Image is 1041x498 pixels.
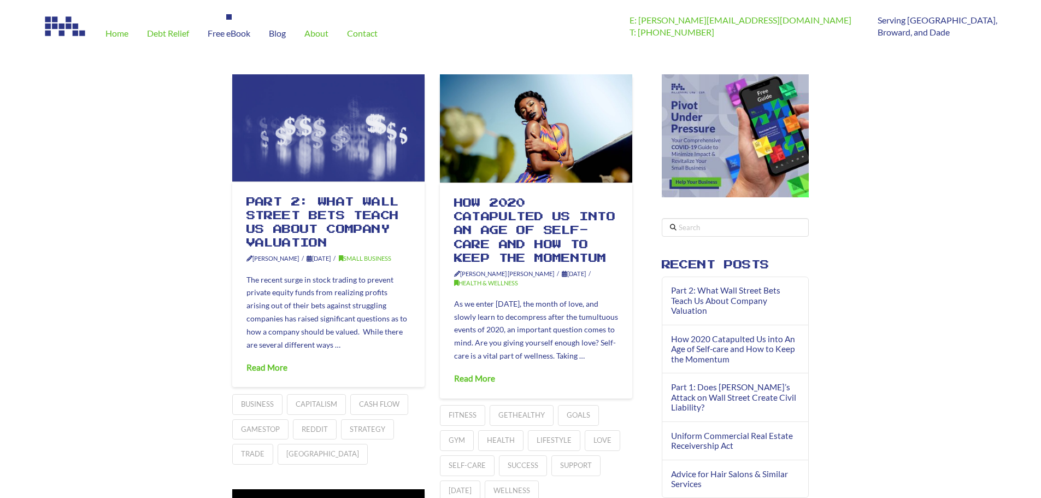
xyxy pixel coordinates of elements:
a: self-care [440,455,495,476]
a: [GEOGRAPHIC_DATA] [278,444,368,465]
span: About [304,29,328,38]
a: success [499,455,547,476]
a: Part 1: Does [PERSON_NAME]’s Attack on Wall Street Create Civil Liability? [671,382,800,413]
a: How 2020 Catapulted Us into An Age of Self-care and How to Keep the Momentum [671,334,800,365]
span: Contact [347,29,378,38]
time: [DATE] [562,270,586,277]
a: Permalink to: "How 2020 Catapulted Us into An Age of Self-care and How to Keep the Momentum" [440,74,632,183]
a: Permalink to: "Part 2: What Wall Street Bets Teach Us About Company Valuation" [232,74,425,181]
a: gethealthy [490,405,554,426]
a: Part 2: What Wall Street Bets Teach Us About Company Valuation [246,197,399,248]
a: goals [558,405,599,426]
p: The recent surge in stock trading to prevent private equity funds from realizing profits arising ... [246,273,411,351]
a: Debt Relief [138,14,198,52]
a: fitness [440,405,485,426]
a: gym [440,430,474,451]
a: trade [232,444,273,465]
a: love [585,430,620,451]
a: reddit [293,419,337,440]
span: Blog [269,29,286,38]
a: Small Business [339,255,391,262]
a: strategy [341,419,394,440]
a: About [295,14,338,52]
a: Health & Wellness [454,279,518,286]
p: Serving [GEOGRAPHIC_DATA], Broward, and Dade [878,14,997,39]
input: Search [662,218,809,237]
a: Contact [338,14,387,52]
span: Home [105,29,128,38]
span: Debt Relief [147,29,189,38]
a: T: [PHONE_NUMBER] [630,27,714,37]
a: Read More [454,373,495,385]
a: Free eBook [198,14,260,52]
a: Advice for Hair Salons & Similar Services [671,469,800,489]
a: support [551,455,601,476]
p: As we enter [DATE], the month of love, and slowly learn to decompress after the tumultuous events... [454,297,619,362]
a: Home [96,14,138,52]
h4: Recent Posts [662,258,809,272]
time: [DATE] [307,255,331,262]
a: gamestop [232,419,289,440]
a: Part 2: What Wall Street Bets Teach Us About Company Valuation [671,285,800,316]
a: capitalism [287,394,346,415]
a: Read More [246,362,287,374]
a: health [478,430,524,451]
a: cash flow [350,394,408,415]
a: E: [PERSON_NAME][EMAIL_ADDRESS][DOMAIN_NAME] [630,15,851,25]
a: Blog [260,14,295,52]
span: [PERSON_NAME] [PERSON_NAME] [454,269,562,279]
a: Uniform Commercial Real Estate Receivership Act [671,431,800,451]
a: business [232,394,283,415]
span: Free eBook [208,29,250,38]
span: [PERSON_NAME] [246,254,307,263]
a: How 2020 Catapulted Us into An Age of Self-care and How to Keep the Momentum [454,198,615,263]
a: lifestyle [528,430,580,451]
img: Image [44,14,87,38]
